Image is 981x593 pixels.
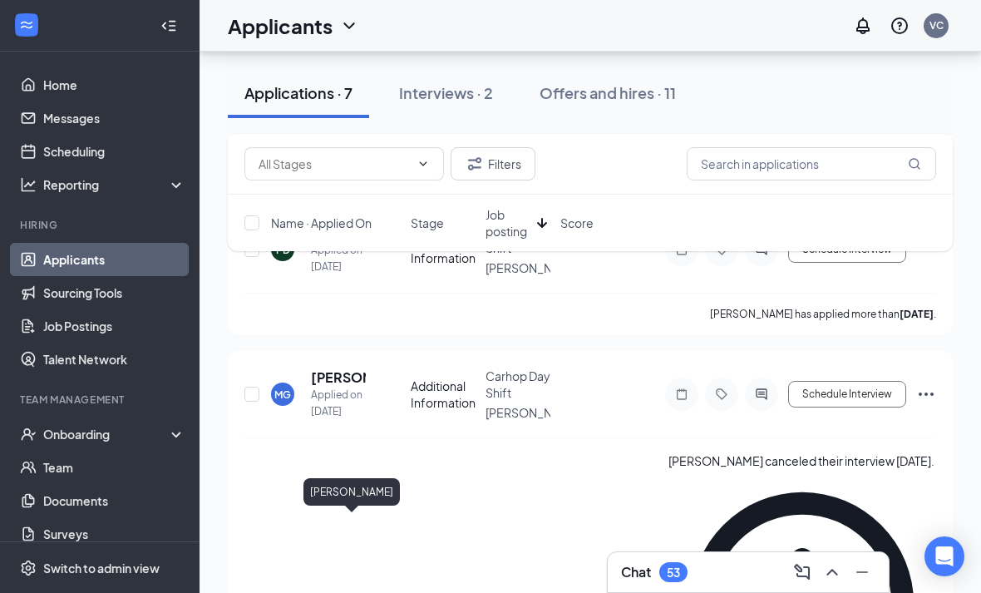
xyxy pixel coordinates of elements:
[20,218,182,232] div: Hiring
[259,155,410,173] input: All Stages
[712,388,732,401] svg: Tag
[43,426,171,442] div: Onboarding
[417,157,430,170] svg: ChevronDown
[486,260,580,275] span: [PERSON_NAME]
[788,381,906,408] button: Schedule Interview
[303,478,400,506] div: [PERSON_NAME]
[819,559,845,586] button: ChevronUp
[339,16,359,36] svg: ChevronDown
[621,563,651,581] h3: Chat
[411,378,476,411] div: Additional Information
[160,17,177,34] svg: Collapse
[486,368,550,400] span: Carhop Day Shift
[789,559,816,586] button: ComposeMessage
[540,82,676,103] div: Offers and hires · 11
[43,68,185,101] a: Home
[228,12,333,40] h1: Applicants
[20,176,37,193] svg: Analysis
[43,309,185,343] a: Job Postings
[43,135,185,168] a: Scheduling
[532,213,552,233] svg: ArrowDown
[792,562,812,582] svg: ComposeMessage
[274,388,291,402] div: MG
[43,517,185,551] a: Surveys
[20,560,37,576] svg: Settings
[43,243,185,276] a: Applicants
[752,388,771,401] svg: ActiveChat
[900,308,934,320] b: [DATE]
[411,215,444,231] span: Stage
[43,451,185,484] a: Team
[486,206,530,240] span: Job posting
[271,215,372,231] span: Name · Applied On
[822,562,842,582] svg: ChevronUp
[43,276,185,309] a: Sourcing Tools
[465,154,485,174] svg: Filter
[849,559,875,586] button: Minimize
[43,484,185,517] a: Documents
[560,215,594,231] span: Score
[929,18,944,32] div: VC
[18,17,35,33] svg: WorkstreamLogo
[399,82,493,103] div: Interviews · 2
[710,307,936,321] p: [PERSON_NAME] has applied more than .
[43,560,160,576] div: Switch to admin view
[244,82,352,103] div: Applications · 7
[43,101,185,135] a: Messages
[43,343,185,376] a: Talent Network
[687,147,936,180] input: Search in applications
[486,405,580,420] span: [PERSON_NAME]
[908,157,921,170] svg: MagnifyingGlass
[890,16,910,36] svg: QuestionInfo
[20,426,37,442] svg: UserCheck
[672,388,692,401] svg: Note
[43,176,186,193] div: Reporting
[852,562,872,582] svg: Minimize
[667,566,680,580] div: 53
[924,536,964,576] div: Open Intercom Messenger
[916,384,936,404] svg: Ellipses
[451,147,535,180] button: Filter Filters
[311,387,366,420] div: Applied on [DATE]
[311,368,366,387] h5: [PERSON_NAME]
[20,393,182,407] div: Team Management
[853,16,873,36] svg: Notifications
